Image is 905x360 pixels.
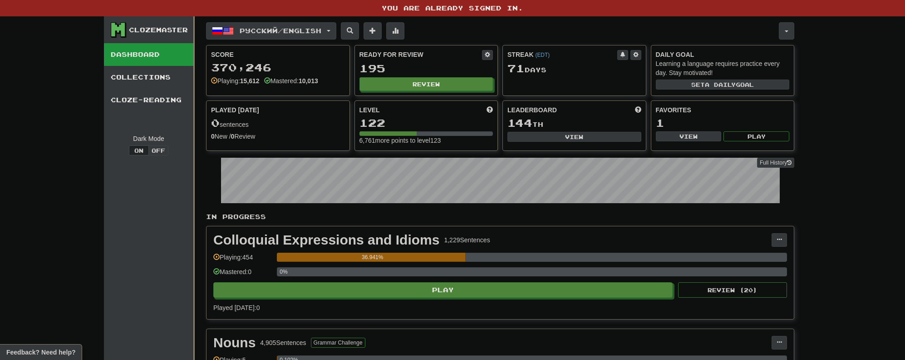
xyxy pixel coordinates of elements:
[211,76,260,85] div: Playing:
[341,22,359,40] button: Search sentences
[213,233,439,247] div: Colloquial Expressions and Idioms
[240,27,321,35] span: Русский / English
[678,282,787,298] button: Review (20)
[757,158,794,168] a: Full History
[507,132,641,142] button: View
[507,63,641,75] div: Day s
[656,105,790,115] div: Favorites
[240,77,260,85] strong: 15,612
[444,235,490,245] div: 1,229 Sentences
[206,212,794,221] p: In Progress
[359,105,380,115] span: Level
[311,338,365,348] button: Grammar Challenge
[359,63,493,74] div: 195
[213,304,260,311] span: Played [DATE]: 0
[507,62,525,75] span: 71
[111,134,187,143] div: Dark Mode
[231,133,235,140] strong: 0
[6,348,75,357] span: Open feedback widget
[148,145,168,155] button: Off
[206,22,336,40] button: Русский/English
[656,117,790,129] div: 1
[656,59,790,77] div: Learning a language requires practice every day. Stay motivated!
[211,133,215,140] strong: 0
[386,22,404,40] button: More stats
[213,267,272,282] div: Mastered: 0
[359,136,493,145] div: 6,761 more points to level 123
[129,25,188,35] div: Clozemaster
[211,62,345,73] div: 370,246
[213,253,272,268] div: Playing: 454
[213,282,673,298] button: Play
[364,22,382,40] button: Add sentence to collection
[507,50,617,59] div: Streak
[507,105,557,115] span: Leaderboard
[211,50,345,59] div: Score
[705,81,736,88] span: a daily
[359,117,493,129] div: 122
[129,145,149,155] button: On
[260,338,306,347] div: 4,905 Sentences
[264,76,318,85] div: Mastered:
[635,105,641,115] span: This week in points, UTC
[104,43,193,66] a: Dashboard
[213,336,256,350] div: Nouns
[723,131,789,141] button: Play
[280,253,465,262] div: 36.941%
[656,80,790,90] button: Seta dailygoal
[507,117,641,129] div: th
[359,50,482,59] div: Ready for Review
[359,77,493,91] button: Review
[299,77,318,85] strong: 10,013
[535,52,550,58] a: (EDT)
[211,132,345,141] div: New / Review
[656,50,790,59] div: Daily Goal
[104,66,193,89] a: Collections
[211,105,259,115] span: Played [DATE]
[507,116,532,129] span: 144
[656,131,722,141] button: View
[211,116,220,129] span: 0
[104,89,193,111] a: Cloze-Reading
[211,117,345,129] div: sentences
[487,105,493,115] span: Score more points to level up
